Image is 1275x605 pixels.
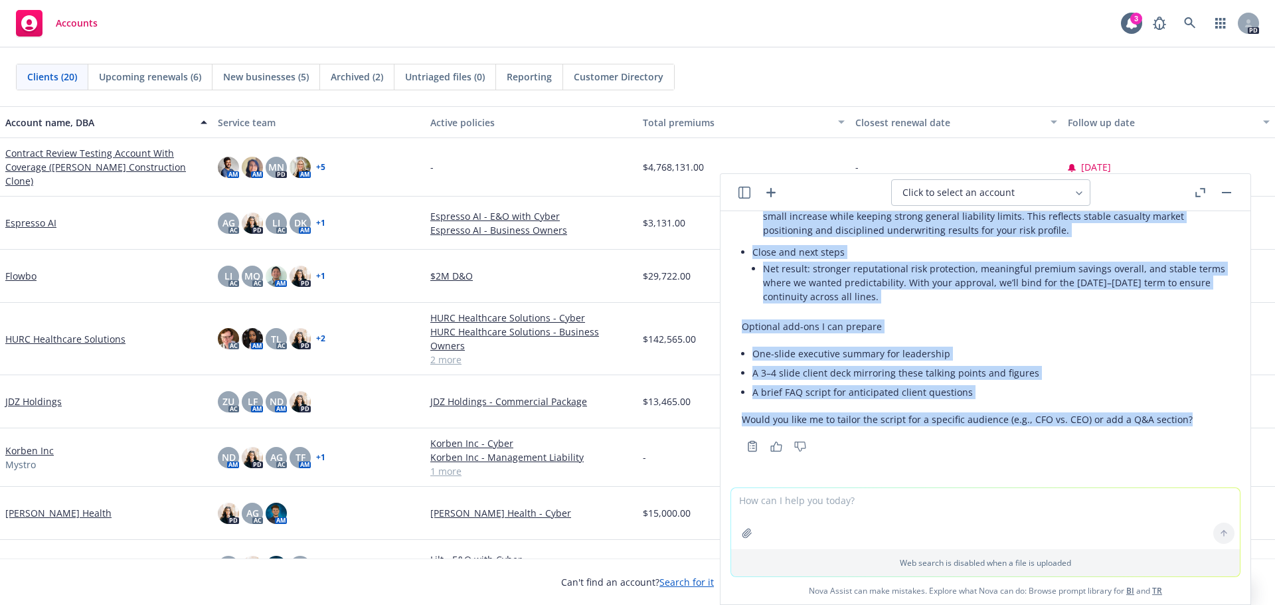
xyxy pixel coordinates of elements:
[1207,10,1234,37] a: Switch app
[270,450,283,464] span: AG
[1081,160,1111,174] span: [DATE]
[643,332,696,346] span: $142,565.00
[1130,13,1142,25] div: 3
[290,266,311,287] img: photo
[218,116,420,130] div: Service team
[430,116,632,130] div: Active policies
[643,116,830,130] div: Total premiums
[850,106,1062,138] button: Closest renewal date
[222,216,235,230] span: AG
[242,213,263,234] img: photo
[752,383,1229,402] li: A brief FAQ script for anticipated client questions
[430,160,434,174] span: -
[290,157,311,178] img: photo
[752,242,1229,309] li: Close and next steps
[5,216,56,230] a: Espresso AI
[746,440,758,452] svg: Copy to clipboard
[637,106,850,138] button: Total premiums
[855,116,1043,130] div: Closest renewal date
[5,146,207,188] a: Contract Review Testing Account With Coverage ([PERSON_NAME] Construction Clone)
[742,412,1229,426] p: Would you like me to tailor the script for a specific audience (e.g., CFO vs. CEO) or add a Q&A s...
[212,106,425,138] button: Service team
[296,450,305,464] span: TF
[242,447,263,468] img: photo
[790,437,811,456] button: Thumbs down
[659,576,714,588] a: Search for it
[5,444,54,458] a: Korben Inc
[752,344,1229,363] li: One-slide executive summary for leadership
[222,394,234,408] span: ZU
[1068,116,1255,130] div: Follow up date
[266,266,287,287] img: photo
[56,18,98,29] span: Accounts
[643,160,704,174] span: $4,768,131.00
[99,70,201,84] span: Upcoming renewals (6)
[430,506,632,520] a: [PERSON_NAME] Health - Cyber
[752,363,1229,383] li: A 3–4 slide client deck mirroring these talking points and figures
[726,577,1245,604] span: Nova Assist can make mistakes. Explore what Nova can do: Browse prompt library for and
[218,503,239,524] img: photo
[430,311,632,325] a: HURC Healthcare Solutions - Cyber
[430,464,632,478] a: 1 more
[316,454,325,462] a: + 1
[331,70,383,84] span: Archived (2)
[11,5,103,42] a: Accounts
[643,506,691,520] span: $15,000.00
[430,209,632,223] a: Espresso AI - E&O with Cyber
[224,269,232,283] span: LI
[266,503,287,524] img: photo
[739,557,1232,568] p: Web search is disabled when a file is uploaded
[223,70,309,84] span: New businesses (5)
[643,216,685,230] span: $3,131.00
[222,450,236,464] span: ND
[271,332,282,346] span: TL
[430,325,632,353] a: HURC Healthcare Solutions - Business Owners
[5,506,112,520] a: [PERSON_NAME] Health
[430,269,632,283] a: $2M D&O
[242,157,263,178] img: photo
[1146,10,1173,37] a: Report a Bug
[1126,585,1134,596] a: BI
[643,450,646,464] span: -
[272,216,280,230] span: LI
[561,575,714,589] span: Can't find an account?
[430,450,632,464] a: Korben Inc - Management Liability
[425,106,637,138] button: Active policies
[290,328,311,349] img: photo
[430,553,632,566] a: Lilt - E&O with Cyber
[246,506,259,520] span: AG
[242,556,263,577] img: photo
[763,193,1229,240] li: Your Umbrella renews flat at $1,040 with unchanged limits, and the Business Owner’s Policy sees a...
[294,216,307,230] span: DK
[430,353,632,367] a: 2 more
[1062,106,1275,138] button: Follow up date
[270,394,284,408] span: ND
[5,394,62,408] a: JDZ Holdings
[902,186,1015,199] span: Click to select an account
[268,160,284,174] span: MN
[5,116,193,130] div: Account name, DBA
[855,160,859,174] span: -
[244,269,260,283] span: MQ
[290,391,311,412] img: photo
[242,328,263,349] img: photo
[316,163,325,171] a: + 5
[316,335,325,343] a: + 2
[5,458,36,472] span: Mystro
[742,319,1229,333] p: Optional add-ons I can prepare
[218,328,239,349] img: photo
[316,219,325,227] a: + 1
[430,223,632,237] a: Espresso AI - Business Owners
[507,70,552,84] span: Reporting
[1177,10,1203,37] a: Search
[316,272,325,280] a: + 1
[5,332,126,346] a: HURC Healthcare Solutions
[266,556,287,577] img: photo
[430,436,632,450] a: Korben Inc - Cyber
[405,70,485,84] span: Untriaged files (0)
[430,394,632,408] a: JDZ Holdings - Commercial Package
[5,269,37,283] a: Flowbo
[1152,585,1162,596] a: TR
[218,157,239,178] img: photo
[574,70,663,84] span: Customer Directory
